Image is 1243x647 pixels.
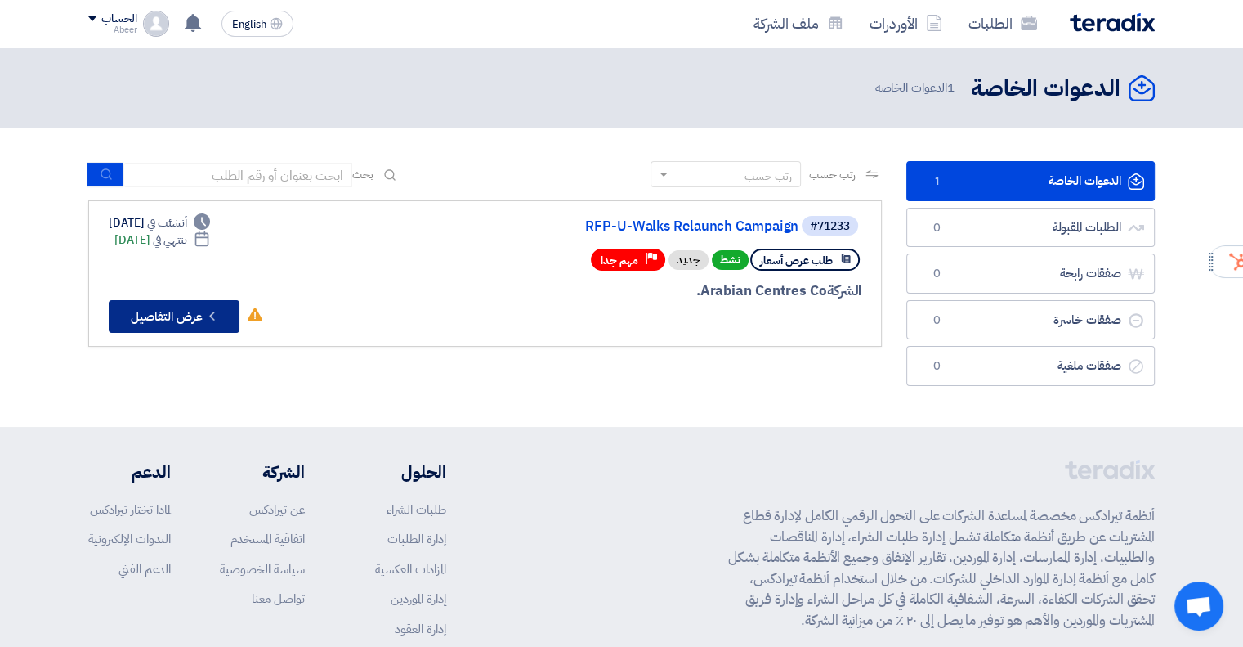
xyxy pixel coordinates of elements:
[927,220,946,236] span: 0
[109,214,210,231] div: [DATE]
[354,460,446,484] li: الحلول
[712,250,749,270] span: نشط
[1070,13,1155,32] img: Teradix logo
[927,266,946,282] span: 0
[809,166,856,183] span: رتب حسب
[927,358,946,375] span: 0
[387,530,446,548] a: إدارة الطلبات
[1174,582,1223,631] a: Open chat
[472,219,798,234] a: RFP-U-Walks Relaunch Campaign
[88,25,136,34] div: Abeer
[232,19,266,30] span: English
[387,501,446,519] a: طلبات الشراء
[760,253,833,268] span: طلب عرض أسعار
[118,560,171,578] a: الدعم الفني
[153,231,186,249] span: ينتهي في
[927,312,946,329] span: 0
[906,208,1155,248] a: الطلبات المقبولة0
[744,168,792,185] div: رتب حسب
[221,11,293,37] button: English
[391,590,446,608] a: إدارة الموردين
[220,460,305,484] li: الشركة
[123,163,352,187] input: ابحث بعنوان أو رقم الطلب
[874,79,958,97] span: الدعوات الخاصة
[468,281,861,302] div: Arabian Centres Co.
[395,620,446,638] a: إدارة العقود
[88,460,171,484] li: الدعم
[955,4,1050,43] a: الطلبات
[728,505,1155,631] p: أنظمة تيرادكس مخصصة لمساعدة الشركات على التحول الرقمي الكامل لإدارة قطاع المشتريات عن طريق أنظمة ...
[143,11,169,37] img: profile_test.png
[114,231,210,249] div: [DATE]
[740,4,856,43] a: ملف الشركة
[88,530,171,548] a: الندوات الإلكترونية
[971,73,1120,105] h2: الدعوات الخاصة
[906,346,1155,386] a: صفقات ملغية0
[252,590,305,608] a: تواصل معنا
[810,221,850,232] div: #71233
[109,300,239,333] button: عرض التفاصيل
[906,300,1155,340] a: صفقات خاسرة0
[90,501,171,519] a: لماذا تختار تيرادكس
[352,166,373,183] span: بحث
[601,253,638,268] span: مهم جدا
[230,530,305,548] a: اتفاقية المستخدم
[856,4,955,43] a: الأوردرات
[906,161,1155,201] a: الدعوات الخاصة1
[927,173,946,190] span: 1
[101,12,136,26] div: الحساب
[827,281,862,301] span: الشركة
[375,560,446,578] a: المزادات العكسية
[906,254,1155,294] a: صفقات رابحة0
[220,560,305,578] a: سياسة الخصوصية
[249,501,305,519] a: عن تيرادكس
[668,250,709,270] div: جديد
[947,79,955,97] span: 1
[147,214,186,231] span: أنشئت في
